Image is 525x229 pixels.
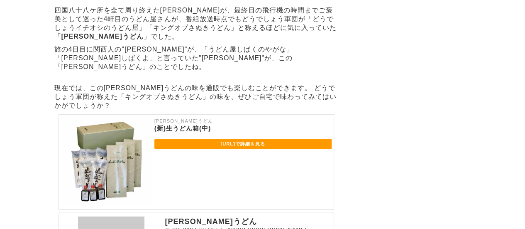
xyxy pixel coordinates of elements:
p: 四国八十八ケ所を全て周り終えた[PERSON_NAME]が、最終日の飛行機の時間までご褒美として巡った4軒目のうどん屋さんが、番組放送時点でもどうでしょう軍団が「どうでしょうイチオシのうどん屋」... [54,4,338,43]
a: (新)生うどん箱(中) [61,201,150,207]
p: [PERSON_NAME]うどん [165,217,331,227]
p: 旅の4日目に関西人の"[PERSON_NAME]"が、「うどん屋しばくのやがな」「[PERSON_NAME]しばくよ」と言っていた"[PERSON_NAME]"が、この「[PERSON_NAME... [54,43,338,74]
img: (新)生うどん箱(中) [61,117,150,206]
p: [PERSON_NAME]うどん [154,117,332,124]
p: (新)生うどん箱(中) [154,124,332,133]
a: [URL]で詳細を見る [154,139,332,149]
p: 現在では、この[PERSON_NAME]うどんの味を通販でも楽しむことができます。 どうでしょう軍団が称えた「キングオブさぬきうどん」の味を、ぜひご自宅で味わってみてはいかがでしょうか？ [54,82,338,112]
strong: [PERSON_NAME]うどん [61,33,144,40]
